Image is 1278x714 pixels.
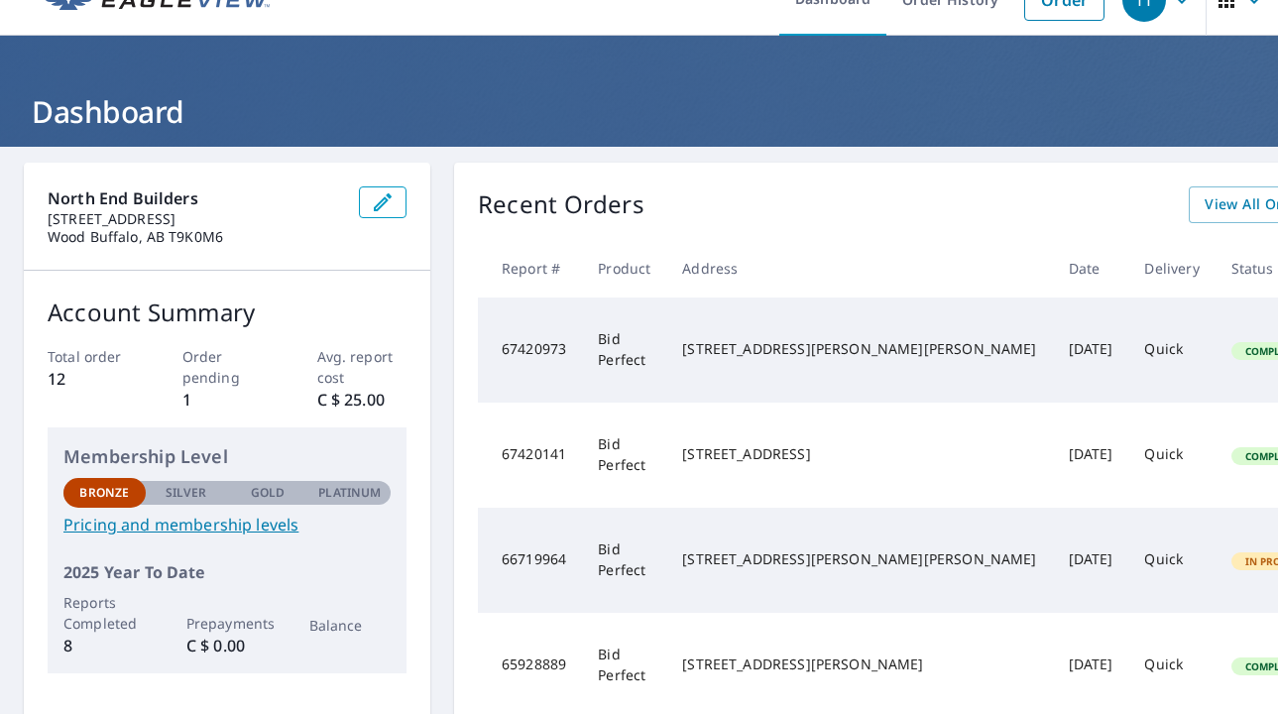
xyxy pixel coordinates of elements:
[48,346,138,367] p: Total order
[478,508,582,613] td: 66719964
[309,615,392,636] p: Balance
[186,634,269,657] p: C $ 0.00
[48,186,343,210] p: North End Builders
[186,613,269,634] p: Prepayments
[24,91,1254,132] h1: Dashboard
[48,228,343,246] p: Wood Buffalo, AB T9K0M6
[317,388,407,412] p: C $ 25.00
[63,443,391,470] p: Membership Level
[1053,403,1129,508] td: [DATE]
[63,634,146,657] p: 8
[478,403,582,508] td: 67420141
[582,403,666,508] td: Bid Perfect
[1128,508,1215,613] td: Quick
[1128,297,1215,403] td: Quick
[63,592,146,634] p: Reports Completed
[166,484,207,502] p: Silver
[1053,297,1129,403] td: [DATE]
[1053,239,1129,297] th: Date
[682,444,1036,464] div: [STREET_ADDRESS]
[582,508,666,613] td: Bid Perfect
[666,239,1052,297] th: Address
[63,513,391,536] a: Pricing and membership levels
[48,210,343,228] p: [STREET_ADDRESS]
[682,654,1036,674] div: [STREET_ADDRESS][PERSON_NAME]
[63,560,391,584] p: 2025 Year To Date
[582,297,666,403] td: Bid Perfect
[682,339,1036,359] div: [STREET_ADDRESS][PERSON_NAME][PERSON_NAME]
[1128,239,1215,297] th: Delivery
[251,484,285,502] p: Gold
[48,295,407,330] p: Account Summary
[1128,403,1215,508] td: Quick
[582,239,666,297] th: Product
[1053,508,1129,613] td: [DATE]
[478,186,644,223] p: Recent Orders
[182,388,273,412] p: 1
[682,549,1036,569] div: [STREET_ADDRESS][PERSON_NAME][PERSON_NAME]
[478,297,582,403] td: 67420973
[318,484,381,502] p: Platinum
[182,346,273,388] p: Order pending
[79,484,129,502] p: Bronze
[48,367,138,391] p: 12
[478,239,582,297] th: Report #
[317,346,407,388] p: Avg. report cost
